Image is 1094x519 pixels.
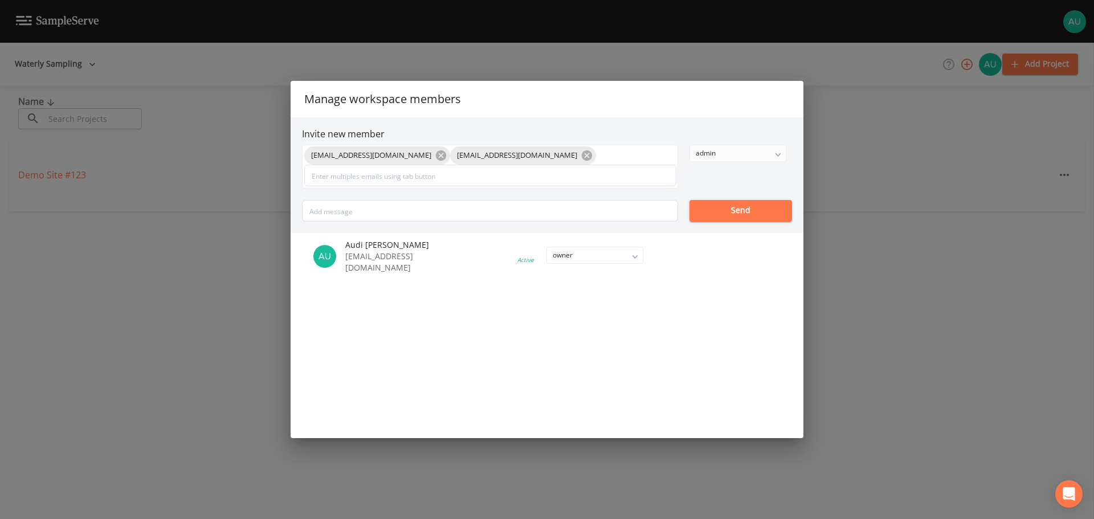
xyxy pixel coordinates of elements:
[450,146,596,165] div: [EMAIL_ADDRESS][DOMAIN_NAME]
[304,146,450,165] div: [EMAIL_ADDRESS][DOMAIN_NAME]
[450,150,584,161] span: [EMAIL_ADDRESS][DOMAIN_NAME]
[304,165,676,186] input: Enter multiples emails using tab button
[313,245,345,268] div: Audi Findley
[304,150,438,161] span: [EMAIL_ADDRESS][DOMAIN_NAME]
[689,200,792,222] button: Send
[1055,480,1083,508] div: Open Intercom Messenger
[302,129,792,140] h6: Invite new member
[291,81,803,117] h2: Manage workspace members
[313,245,336,268] img: 493c9c74d1221f88e72fa849d039e381
[547,247,643,263] div: owner
[345,251,430,273] p: [EMAIL_ADDRESS][DOMAIN_NAME]
[517,256,534,264] div: Active
[690,145,786,161] div: admin
[345,239,430,251] span: Audi [PERSON_NAME]
[302,200,678,222] input: Add message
